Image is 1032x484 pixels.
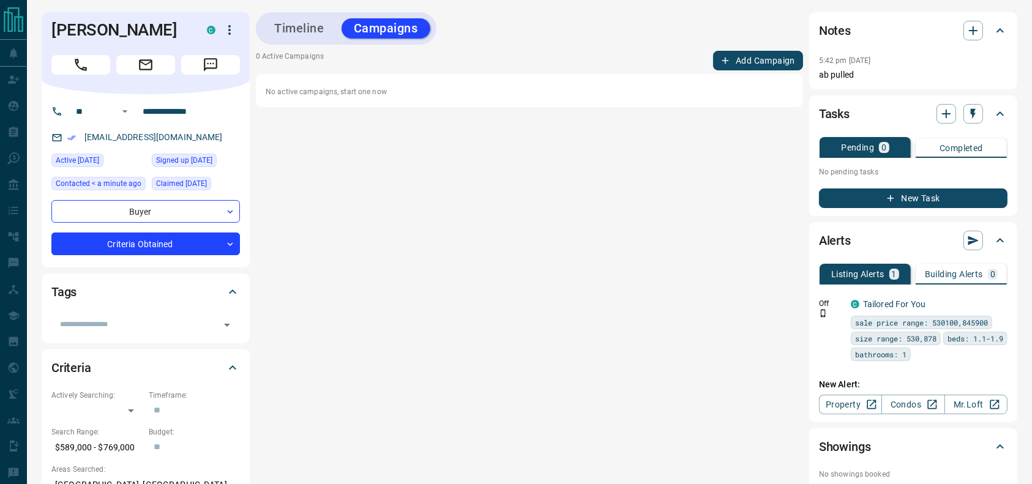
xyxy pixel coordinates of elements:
[819,226,1008,255] div: Alerts
[149,426,240,437] p: Budget:
[51,154,146,171] div: Sat Aug 09 2025
[881,143,886,152] p: 0
[67,133,76,142] svg: Email Verified
[940,144,983,152] p: Completed
[51,426,143,437] p: Search Range:
[56,154,99,166] span: Active [DATE]
[713,51,803,70] button: Add Campaign
[819,56,871,65] p: 5:42 pm [DATE]
[51,390,143,401] p: Actively Searching:
[819,16,1008,45] div: Notes
[855,316,988,329] span: sale price range: 530100,845900
[51,437,143,458] p: $589,000 - $769,000
[819,188,1008,208] button: New Task
[262,18,337,39] button: Timeline
[84,132,223,142] a: [EMAIL_ADDRESS][DOMAIN_NAME]
[56,177,141,190] span: Contacted < a minute ago
[841,143,874,152] p: Pending
[819,309,828,318] svg: Push Notification Only
[819,21,851,40] h2: Notes
[342,18,430,39] button: Campaigns
[819,437,871,456] h2: Showings
[51,464,240,475] p: Areas Searched:
[819,69,1008,81] p: ab pulled
[863,299,925,309] a: Tailored For You
[990,270,995,278] p: 0
[51,282,77,302] h2: Tags
[51,55,110,75] span: Call
[819,163,1008,181] p: No pending tasks
[819,99,1008,128] div: Tasks
[51,277,240,307] div: Tags
[51,177,146,194] div: Tue Aug 12 2025
[207,26,215,34] div: condos.ca
[219,316,236,333] button: Open
[892,270,897,278] p: 1
[152,177,240,194] div: Sat Aug 09 2025
[819,395,882,414] a: Property
[855,332,937,344] span: size range: 530,878
[851,300,859,308] div: condos.ca
[881,395,944,414] a: Condos
[831,270,884,278] p: Listing Alerts
[819,231,851,250] h2: Alerts
[152,154,240,171] div: Sat Aug 09 2025
[51,353,240,382] div: Criteria
[116,55,175,75] span: Email
[944,395,1008,414] a: Mr.Loft
[156,177,207,190] span: Claimed [DATE]
[819,469,1008,480] p: No showings booked
[819,104,850,124] h2: Tasks
[855,348,907,360] span: bathrooms: 1
[948,332,1003,344] span: beds: 1.1-1.9
[118,104,132,119] button: Open
[51,233,240,255] div: Criteria Obtained
[51,200,240,223] div: Buyer
[149,390,240,401] p: Timeframe:
[925,270,983,278] p: Building Alerts
[266,86,793,97] p: No active campaigns, start one now
[156,154,212,166] span: Signed up [DATE]
[51,20,189,40] h1: [PERSON_NAME]
[819,432,1008,461] div: Showings
[51,358,91,378] h2: Criteria
[819,298,843,309] p: Off
[819,378,1008,391] p: New Alert:
[256,51,324,70] p: 0 Active Campaigns
[181,55,240,75] span: Message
